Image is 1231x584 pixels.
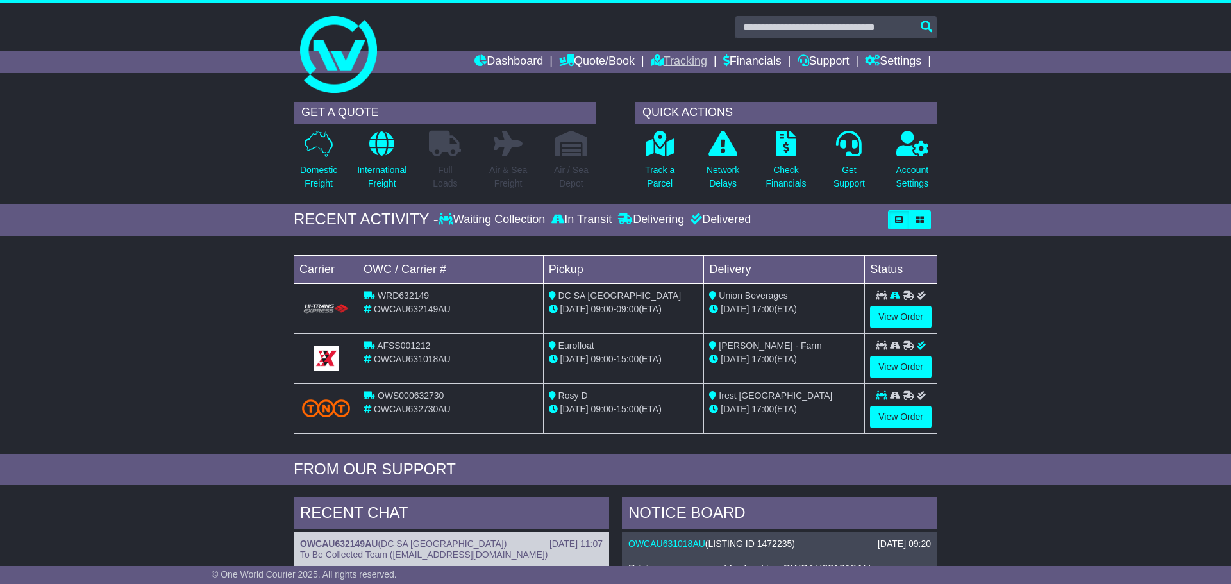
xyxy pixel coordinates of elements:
span: 15:00 [616,404,639,414]
div: NOTICE BOARD [622,497,937,532]
span: OWCAU632730AU [374,404,451,414]
div: FROM OUR SUPPORT [294,460,937,479]
a: NetworkDelays [706,130,740,197]
div: Delivered [687,213,751,227]
span: WRD632149 [378,290,429,301]
a: GetSupport [833,130,866,197]
span: [DATE] [560,404,589,414]
span: 17:00 [751,304,774,314]
span: Rosy D [558,390,588,401]
span: DC SA [GEOGRAPHIC_DATA] [381,538,504,549]
a: CheckFinancials [766,130,807,197]
div: RECENT ACTIVITY - [294,210,439,229]
span: DC SA [GEOGRAPHIC_DATA] [558,290,682,301]
div: QUICK ACTIONS [635,102,937,124]
span: 09:00 [591,404,614,414]
a: OWCAU631018AU [628,538,705,549]
span: 17:00 [751,404,774,414]
span: OWCAU632149AU [374,304,451,314]
p: International Freight [357,163,406,190]
span: LISTING ID 1472235 [708,538,792,549]
div: (ETA) [709,303,859,316]
a: AccountSettings [896,130,930,197]
p: Network Delays [707,163,739,190]
div: ( ) [300,538,603,549]
div: (ETA) [709,353,859,366]
a: Settings [865,51,921,73]
span: To Be Collected Team ([EMAIL_ADDRESS][DOMAIN_NAME]) [300,549,548,560]
img: TNT_Domestic.png [302,399,350,417]
div: - (ETA) [549,403,699,416]
a: Support [798,51,850,73]
a: InternationalFreight [356,130,407,197]
p: Domestic Freight [300,163,337,190]
span: Irest [GEOGRAPHIC_DATA] [719,390,832,401]
a: View Order [870,306,932,328]
span: OWCAU631018AU [374,354,451,364]
td: Carrier [294,255,358,283]
div: ( ) [628,538,931,549]
a: View Order [870,406,932,428]
div: [DATE] 09:20 [878,538,931,549]
a: Tracking [651,51,707,73]
div: [DATE] 11:07 [549,538,603,549]
a: OWCAU632149AU [300,538,378,549]
a: DomesticFreight [299,130,338,197]
span: [DATE] [721,404,749,414]
div: Delivering [615,213,687,227]
a: Financials [723,51,782,73]
a: View Order [870,356,932,378]
td: OWC / Carrier # [358,255,544,283]
span: © One World Courier 2025. All rights reserved. [212,569,397,580]
td: Delivery [704,255,865,283]
img: GetCarrierServiceLogo [314,346,339,371]
span: OWS000632730 [378,390,444,401]
span: 09:00 [591,354,614,364]
p: Pricing was approved for booking OWCAU631018AU. [628,563,931,575]
div: GET A QUOTE [294,102,596,124]
span: [DATE] [721,354,749,364]
a: Quote/Book [559,51,635,73]
a: Dashboard [474,51,543,73]
img: HiTrans.png [302,303,350,315]
span: 15:00 [616,354,639,364]
div: (ETA) [709,403,859,416]
span: [DATE] [560,354,589,364]
td: Status [865,255,937,283]
p: Account Settings [896,163,929,190]
span: Eurofloat [558,340,594,351]
span: [PERSON_NAME] - Farm [719,340,821,351]
span: [DATE] [560,304,589,314]
p: Air & Sea Freight [489,163,527,190]
p: Track a Parcel [645,163,674,190]
span: 17:00 [751,354,774,364]
td: Pickup [543,255,704,283]
p: Air / Sea Depot [554,163,589,190]
div: In Transit [548,213,615,227]
span: AFSS001212 [377,340,430,351]
div: - (ETA) [549,303,699,316]
p: Check Financials [766,163,807,190]
div: RECENT CHAT [294,497,609,532]
a: Track aParcel [644,130,675,197]
span: 09:00 [616,304,639,314]
p: Full Loads [429,163,461,190]
div: - (ETA) [549,353,699,366]
span: 09:00 [591,304,614,314]
p: Get Support [833,163,865,190]
div: Waiting Collection [439,213,548,227]
span: [DATE] [721,304,749,314]
span: Union Beverages [719,290,787,301]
